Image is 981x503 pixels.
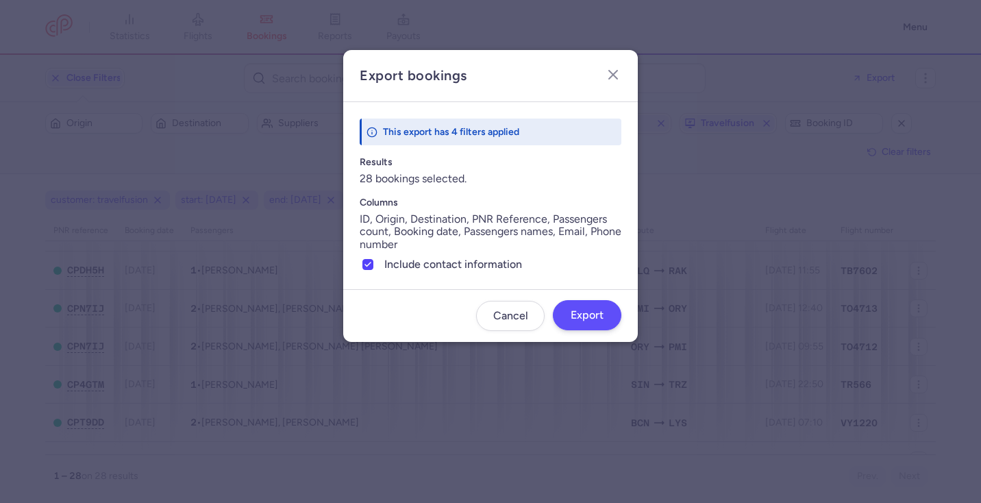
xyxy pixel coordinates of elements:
[476,301,545,331] button: Cancel
[493,310,528,322] span: Cancel
[360,173,621,185] p: 28 bookings selected.
[571,309,604,321] span: Export
[360,213,621,251] p: ID, Origin, Destination, PNR Reference, Passengers count, Booking date, Passengers names, Email, ...
[362,259,373,270] input: Include contact information
[360,156,621,169] h4: Results
[360,66,467,85] h2: Export bookings
[383,125,591,138] h4: This export has 4 filters applied
[553,300,621,330] button: Export
[384,256,621,273] span: Include contact information
[360,197,621,209] h4: Columns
